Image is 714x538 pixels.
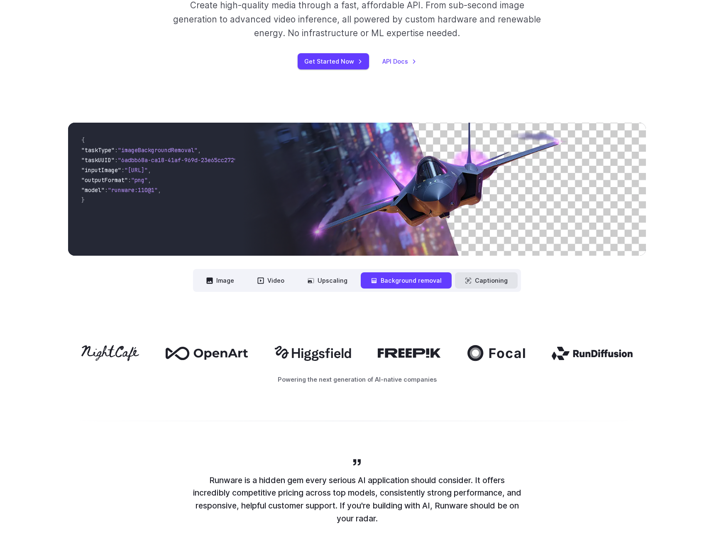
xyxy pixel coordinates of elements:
span: "[URL]" [125,166,148,174]
span: , [148,166,151,174]
p: Powering the next generation of AI-native companies [68,375,646,384]
span: , [158,186,161,194]
span: "inputImage" [81,166,121,174]
img: Futuristic stealth jet streaking through a neon-lit cityscape with glowing purple exhaust [242,123,646,256]
button: Background removal [361,272,452,289]
button: Video [247,272,294,289]
span: , [198,146,201,154]
a: API Docs [382,57,416,66]
button: Image [196,272,244,289]
span: "outputFormat" [81,176,128,184]
span: } [81,196,85,204]
span: "imageBackgroundRemoval" [118,146,198,154]
button: Upscaling [298,272,357,289]
span: : [115,146,118,154]
span: "runware:110@1" [108,186,158,194]
span: : [105,186,108,194]
span: "taskType" [81,146,115,154]
p: Runware is a hidden gem every serious AI application should consider. It offers incredibly compet... [191,474,523,525]
span: , [148,176,151,184]
span: "6adbb68a-ca18-41af-969d-23e65cc2729c" [118,156,244,164]
span: "taskUUID" [81,156,115,164]
a: Get Started Now [298,53,369,69]
span: "png" [131,176,148,184]
span: : [115,156,118,164]
span: "model" [81,186,105,194]
button: Captioning [455,272,518,289]
span: { [81,136,85,144]
span: : [128,176,131,184]
span: : [121,166,125,174]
